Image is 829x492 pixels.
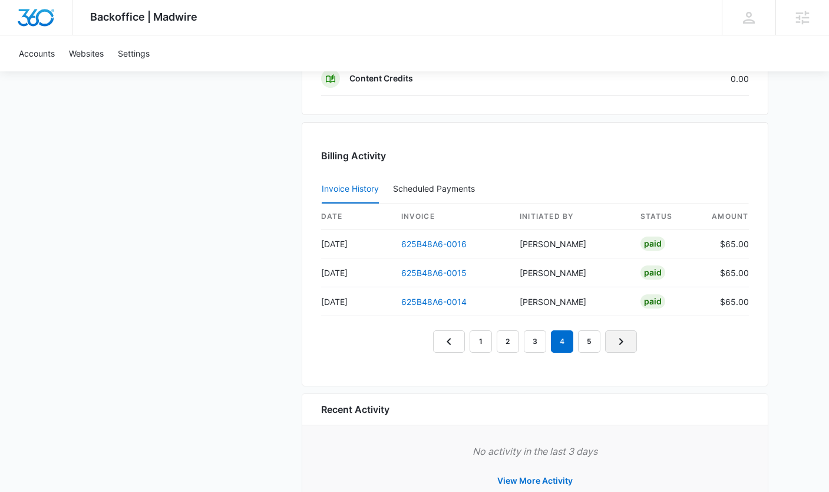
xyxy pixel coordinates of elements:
a: Page 5 [578,330,600,353]
td: $65.00 [702,287,749,316]
div: Paid [640,265,665,280]
td: $65.00 [702,229,749,258]
a: Previous Page [433,330,465,353]
td: [PERSON_NAME] [510,287,630,316]
h6: Recent Activity [321,402,389,416]
td: 0.00 [624,62,749,96]
a: Settings [111,35,157,71]
th: amount [702,204,749,229]
th: invoice [392,204,511,229]
span: Backoffice | Madwire [90,11,197,23]
th: status [631,204,702,229]
th: Initiated By [510,204,630,229]
a: Next Page [605,330,637,353]
td: $65.00 [702,258,749,287]
a: Page 3 [524,330,546,353]
th: date [321,204,392,229]
h3: Billing Activity [321,149,749,163]
a: 625B48A6-0016 [401,239,467,249]
em: 4 [551,330,573,353]
button: Invoice History [322,175,379,204]
td: [DATE] [321,287,392,316]
nav: Pagination [433,330,637,353]
td: [DATE] [321,258,392,287]
p: Content Credits [349,73,413,84]
a: 625B48A6-0014 [401,297,467,307]
td: [PERSON_NAME] [510,258,630,287]
a: 625B48A6-0015 [401,268,467,278]
a: Page 2 [497,330,519,353]
p: No activity in the last 3 days [321,444,749,458]
a: Accounts [12,35,62,71]
div: Paid [640,294,665,309]
td: [DATE] [321,229,392,258]
div: Paid [640,237,665,251]
a: Websites [62,35,111,71]
a: Page 1 [470,330,492,353]
td: [PERSON_NAME] [510,229,630,258]
div: Scheduled Payments [393,185,480,193]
